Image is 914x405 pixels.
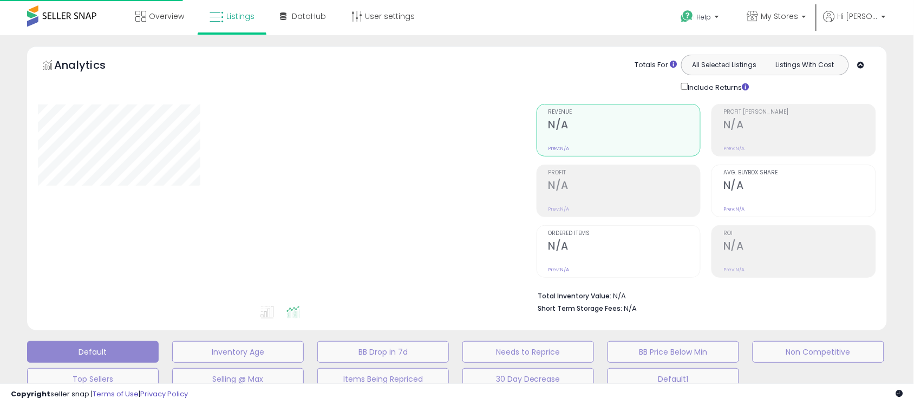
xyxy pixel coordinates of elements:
[549,206,570,212] small: Prev: N/A
[635,60,677,70] div: Totals For
[11,389,50,399] strong: Copyright
[608,341,739,363] button: BB Price Below Min
[723,240,876,254] h2: N/A
[140,389,188,399] a: Privacy Policy
[54,57,127,75] h5: Analytics
[723,231,876,237] span: ROI
[624,303,637,313] span: N/A
[723,179,876,194] h2: N/A
[765,58,845,72] button: Listings With Cost
[697,12,711,22] span: Help
[549,179,701,194] h2: N/A
[723,266,745,273] small: Prev: N/A
[462,368,594,390] button: 30 Day Decrease
[753,341,884,363] button: Non Competitive
[723,170,876,176] span: Avg. Buybox Share
[723,119,876,133] h2: N/A
[549,231,701,237] span: Ordered Items
[549,170,701,176] span: Profit
[838,11,878,22] span: Hi [PERSON_NAME]
[673,2,730,35] a: Help
[462,341,594,363] button: Needs to Reprice
[27,368,159,390] button: Top Sellers
[549,266,570,273] small: Prev: N/A
[684,58,765,72] button: All Selected Listings
[761,11,799,22] span: My Stores
[538,289,869,302] li: N/A
[27,341,159,363] button: Default
[549,119,701,133] h2: N/A
[172,341,304,363] button: Inventory Age
[549,109,701,115] span: Revenue
[11,389,188,400] div: seller snap | |
[723,206,745,212] small: Prev: N/A
[149,11,184,22] span: Overview
[93,389,139,399] a: Terms of Use
[538,304,623,313] b: Short Term Storage Fees:
[172,368,304,390] button: Selling @ Max
[681,10,694,23] i: Get Help
[723,109,876,115] span: Profit [PERSON_NAME]
[549,145,570,152] small: Prev: N/A
[226,11,254,22] span: Listings
[673,81,762,93] div: Include Returns
[824,11,886,35] a: Hi [PERSON_NAME]
[608,368,739,390] button: Default1
[292,11,326,22] span: DataHub
[317,341,449,363] button: BB Drop in 7d
[317,368,449,390] button: Items Being Repriced
[723,145,745,152] small: Prev: N/A
[538,291,612,301] b: Total Inventory Value:
[549,240,701,254] h2: N/A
